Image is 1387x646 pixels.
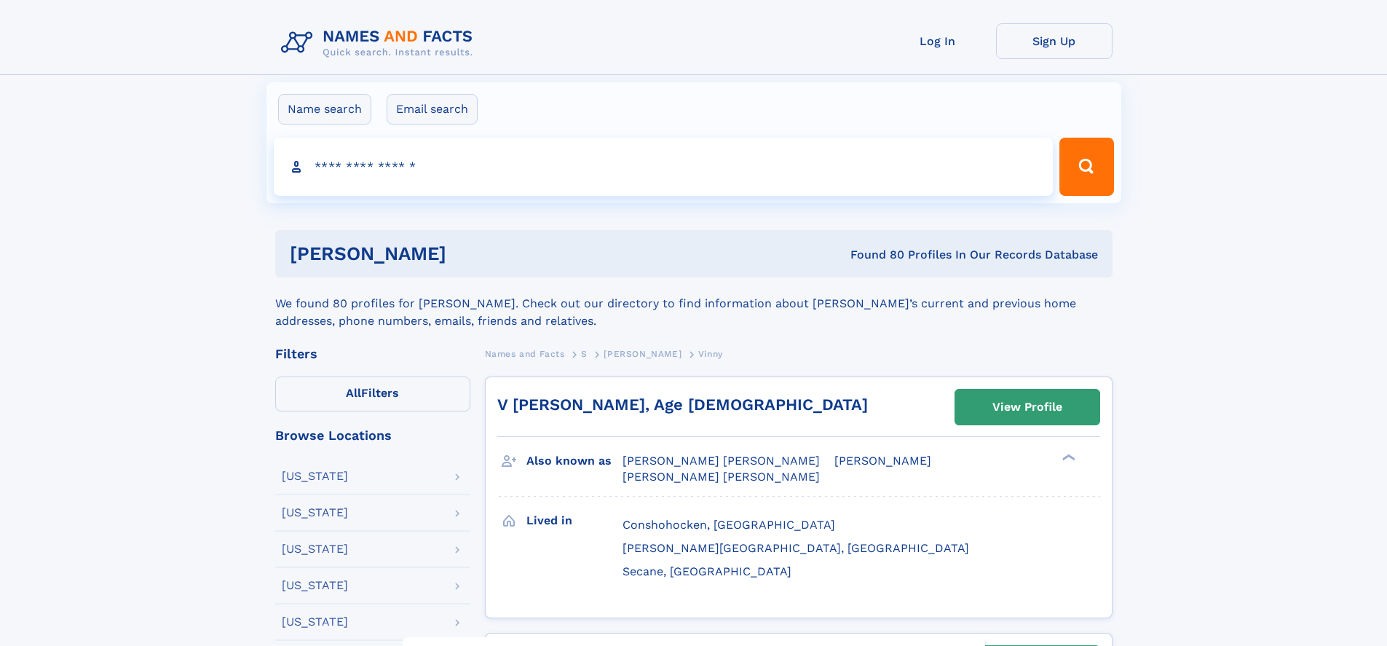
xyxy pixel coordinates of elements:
div: View Profile [992,390,1062,424]
div: ❯ [1059,453,1076,462]
a: S [581,344,588,363]
span: Vinny [698,349,723,359]
a: [PERSON_NAME] [604,344,681,363]
a: Names and Facts [485,344,565,363]
span: Conshohocken, [GEOGRAPHIC_DATA] [623,518,835,532]
a: Sign Up [996,23,1113,59]
a: View Profile [955,390,1099,425]
label: Filters [275,377,470,411]
div: We found 80 profiles for [PERSON_NAME]. Check out our directory to find information about [PERSON... [275,277,1113,330]
span: [PERSON_NAME] [604,349,681,359]
h1: [PERSON_NAME] [290,245,649,263]
div: [US_STATE] [282,616,348,628]
span: [PERSON_NAME][GEOGRAPHIC_DATA], [GEOGRAPHIC_DATA] [623,541,969,555]
div: [US_STATE] [282,580,348,591]
span: [PERSON_NAME] [PERSON_NAME] [623,454,820,468]
h3: Lived in [526,508,623,533]
div: Found 80 Profiles In Our Records Database [648,247,1098,263]
div: [US_STATE] [282,470,348,482]
div: [US_STATE] [282,543,348,555]
div: [US_STATE] [282,507,348,519]
img: Logo Names and Facts [275,23,485,63]
h3: Also known as [526,449,623,473]
label: Name search [278,94,371,125]
a: V [PERSON_NAME], Age [DEMOGRAPHIC_DATA] [497,395,868,414]
button: Search Button [1059,138,1113,196]
span: Secane, [GEOGRAPHIC_DATA] [623,564,791,578]
span: [PERSON_NAME] [PERSON_NAME] [623,470,820,484]
div: Browse Locations [275,429,470,442]
span: [PERSON_NAME] [834,454,931,468]
span: All [346,386,361,400]
div: Filters [275,347,470,361]
input: search input [274,138,1054,196]
a: Log In [880,23,996,59]
label: Email search [387,94,478,125]
span: S [581,349,588,359]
